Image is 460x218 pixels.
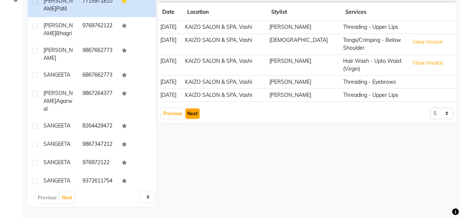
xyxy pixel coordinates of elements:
[341,89,407,102] td: Threading - Upper Lips
[78,117,117,136] td: 8264429472
[409,57,447,69] button: View Invoice
[267,34,341,55] td: [DEMOGRAPHIC_DATA]
[78,154,117,172] td: 976972122
[78,67,117,85] td: 6867662773
[341,55,407,76] td: Hair Wash - Upto Waist (Virgin)
[158,34,183,55] td: [DATE]
[341,4,407,21] th: Services
[158,89,183,102] td: [DATE]
[341,21,407,34] td: Threading - Upper Lips
[78,85,117,117] td: 9867264377
[78,172,117,191] td: 9372611754
[43,90,73,104] span: [PERSON_NAME]
[185,108,200,119] button: Next
[56,5,67,12] span: patil
[183,76,267,89] td: KAIZO SALON & SPA, Vashi
[78,17,117,42] td: 9769762122
[43,122,70,129] span: SANGEETA
[267,76,341,89] td: [PERSON_NAME]
[43,22,73,37] span: [PERSON_NAME]
[158,4,183,21] th: Date
[183,89,267,102] td: KAIZO SALON & SPA, Vashi
[183,55,267,76] td: KAIZO SALON & SPA, Vashi
[183,21,267,34] td: KAIZO SALON & SPA, Vashi
[78,42,117,67] td: 9867662773
[158,21,183,34] td: [DATE]
[43,98,72,112] span: Agarwal
[158,55,183,76] td: [DATE]
[409,36,447,48] button: View Invoice
[43,47,73,61] span: [PERSON_NAME]
[43,141,70,147] span: SANGEETA
[341,34,407,55] td: Tongs/Crimping - Below Shoulder
[341,76,407,89] td: Threading - Eyebrows
[158,76,183,89] td: [DATE]
[267,4,341,21] th: Stylist
[43,177,70,184] span: SANGEETA
[267,89,341,102] td: [PERSON_NAME]
[56,30,72,37] span: Bhagri
[267,21,341,34] td: [PERSON_NAME]
[183,34,267,55] td: KAIZO SALON & SPA, Vashi
[43,159,70,166] span: SANGEETA
[43,71,70,78] span: SANGEETA
[183,4,267,21] th: Location
[161,108,184,119] button: Previous
[267,55,341,76] td: [PERSON_NAME]
[60,193,74,203] button: Next
[78,136,117,154] td: 9867347212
